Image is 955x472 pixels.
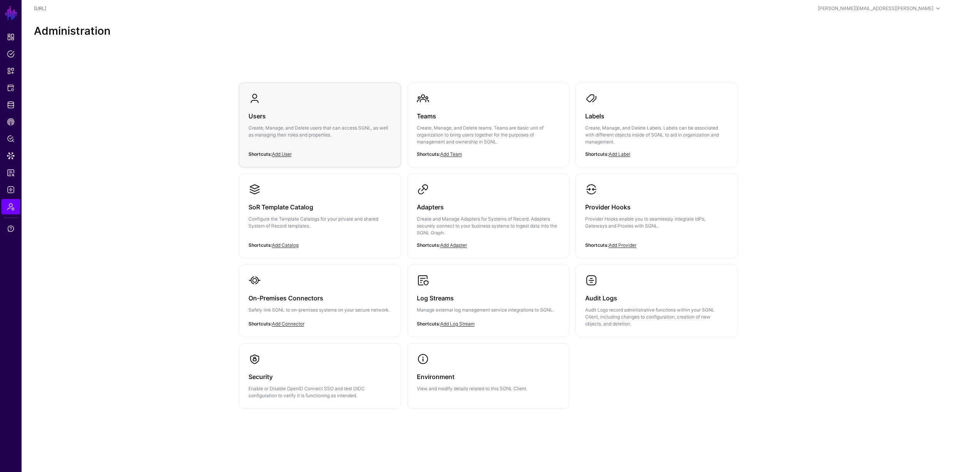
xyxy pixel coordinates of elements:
[2,46,20,62] a: Policies
[5,5,18,22] a: SGNL
[248,293,391,303] h3: On-Premises Connectors
[417,125,560,145] p: Create, Manage, and Delete teams. Teams are basic unit of organization to bring users together fo...
[585,216,728,229] p: Provider Hooks enable you to seamlessly integrate IdPs, Gateways and Proxies with SGNL.
[248,385,391,399] p: Enable or Disable OpenID Connect SSO and test OIDC configuration to verify it is functioning as i...
[585,125,728,145] p: Create, Manage, and Delete Labels. Labels can be associated with different objects inside of SGNL...
[408,344,569,401] a: EnvironmentView and modify details related to this SGNL Client.
[7,225,15,233] span: Support
[2,80,20,96] a: Protected Systems
[2,29,20,45] a: Dashboard
[7,186,15,194] span: Logs
[417,202,560,212] h3: Adapters
[609,151,630,157] a: Add Label
[272,151,292,157] a: Add User
[248,125,391,138] p: Create, Manage, and Delete users that can access SGNL, as well as managing their roles and proper...
[818,5,933,12] div: [PERSON_NAME][EMAIL_ADDRESS][PERSON_NAME]
[272,242,299,248] a: Add Catalog
[7,135,15,143] span: Policy Lens
[239,83,401,160] a: UsersCreate, Manage, and Delete users that can access SGNL, as well as managing their roles and p...
[2,148,20,164] a: Data Lens
[440,242,467,248] a: Add Adapter
[7,118,15,126] span: CAEP Hub
[248,216,391,229] p: Configure the Template Catalogs for your private and shared System of Record templates.
[440,321,475,327] a: Add Log Stream
[7,67,15,75] span: Snippets
[585,242,609,248] strong: Shortcuts:
[609,242,636,248] a: Add Provider
[7,33,15,41] span: Dashboard
[2,165,20,180] a: Reports
[417,151,440,157] strong: Shortcuts:
[576,83,737,167] a: LabelsCreate, Manage, and Delete Labels. Labels can be associated with different objects inside o...
[408,83,569,167] a: TeamsCreate, Manage, and Delete teams. Teams are basic unit of organization to bring users togeth...
[417,371,560,382] h3: Environment
[248,151,272,157] strong: Shortcuts:
[34,5,46,11] a: [URL]
[585,202,728,212] h3: Provider Hooks
[585,293,728,303] h3: Audit Logs
[7,84,15,92] span: Protected Systems
[239,174,401,251] a: SoR Template CatalogConfigure the Template Catalogs for your private and shared System of Record ...
[576,174,737,251] a: Provider HooksProvider Hooks enable you to seamlessly integrate IdPs, Gateways and Proxies with S...
[248,111,391,121] h3: Users
[417,216,560,236] p: Create and Manage Adapters for Systems of Record. Adapters securely connect to your business syst...
[248,307,391,314] p: Safely link SGNL to on-premises systems on your secure network.
[2,63,20,79] a: Snippets
[408,265,569,335] a: Log StreamsManage external log management service integrations to SGNL.
[7,101,15,109] span: Identity Data Fabric
[576,265,737,337] a: Audit LogsAudit Logs record administrative functions within your SGNL Client, including changes t...
[408,174,569,258] a: AdaptersCreate and Manage Adapters for Systems of Record. Adapters securely connect to your busin...
[248,371,391,382] h3: Security
[239,344,401,408] a: SecurityEnable or Disable OpenID Connect SSO and test OIDC configuration to verify it is function...
[248,202,391,212] h3: SoR Template Catalog
[2,182,20,197] a: Logs
[440,151,462,157] a: Add Team
[7,169,15,177] span: Reports
[7,203,15,211] span: Admin
[417,385,560,392] p: View and modify details related to this SGNL Client.
[2,114,20,130] a: CAEP Hub
[239,265,401,335] a: On-Premises ConnectorsSafely link SGNL to on-premises systems on your secure network.
[34,25,943,38] h2: Administration
[417,307,560,314] p: Manage external log management service integrations to SGNL.
[585,307,728,327] p: Audit Logs record administrative functions within your SGNL Client, including changes to configur...
[417,321,440,327] strong: Shortcuts:
[585,151,609,157] strong: Shortcuts:
[2,97,20,113] a: Identity Data Fabric
[272,321,304,327] a: Add Connector
[417,111,560,121] h3: Teams
[248,242,272,248] strong: Shortcuts:
[2,199,20,214] a: Admin
[585,111,728,121] h3: Labels
[417,242,440,248] strong: Shortcuts:
[248,321,272,327] strong: Shortcuts:
[2,131,20,147] a: Policy Lens
[7,50,15,58] span: Policies
[7,152,15,160] span: Data Lens
[417,293,560,303] h3: Log Streams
